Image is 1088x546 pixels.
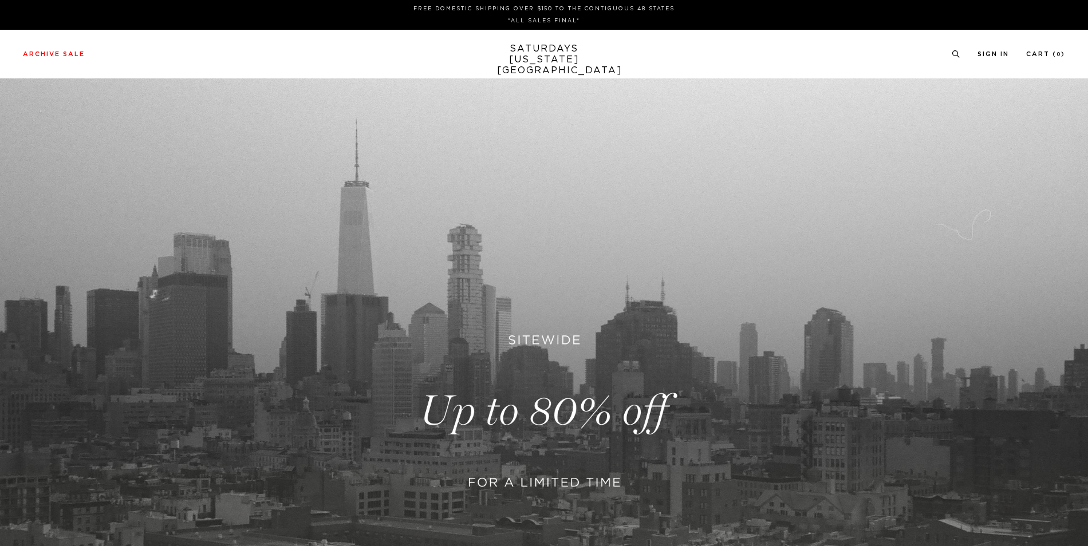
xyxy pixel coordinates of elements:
[977,51,1009,57] a: Sign In
[23,51,85,57] a: Archive Sale
[1026,51,1065,57] a: Cart (0)
[27,17,1061,25] p: *ALL SALES FINAL*
[1057,52,1061,57] small: 0
[27,5,1061,13] p: FREE DOMESTIC SHIPPING OVER $150 TO THE CONTIGUOUS 48 STATES
[497,43,592,76] a: SATURDAYS[US_STATE][GEOGRAPHIC_DATA]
